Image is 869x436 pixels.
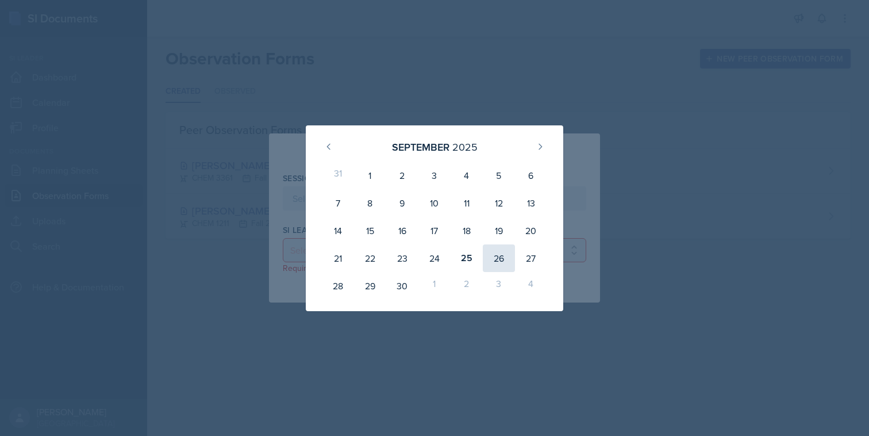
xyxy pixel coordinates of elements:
div: 6 [515,162,547,189]
div: 9 [386,189,418,217]
div: 18 [451,217,483,244]
div: 5 [483,162,515,189]
div: 3 [483,272,515,300]
div: 20 [515,217,547,244]
div: 4 [515,272,547,300]
div: 19 [483,217,515,244]
div: September [392,139,449,155]
div: 24 [418,244,451,272]
div: 23 [386,244,418,272]
div: 11 [451,189,483,217]
div: 3 [418,162,451,189]
div: 2 [386,162,418,189]
div: 14 [322,217,354,244]
div: 25 [451,244,483,272]
div: 10 [418,189,451,217]
div: 16 [386,217,418,244]
div: 8 [354,189,386,217]
div: 2 [451,272,483,300]
div: 29 [354,272,386,300]
div: 27 [515,244,547,272]
div: 1 [354,162,386,189]
div: 22 [354,244,386,272]
div: 17 [418,217,451,244]
div: 21 [322,244,354,272]
div: 2025 [452,139,478,155]
div: 4 [451,162,483,189]
div: 26 [483,244,515,272]
div: 13 [515,189,547,217]
div: 15 [354,217,386,244]
div: 31 [322,162,354,189]
div: 1 [418,272,451,300]
div: 28 [322,272,354,300]
div: 30 [386,272,418,300]
div: 12 [483,189,515,217]
div: 7 [322,189,354,217]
